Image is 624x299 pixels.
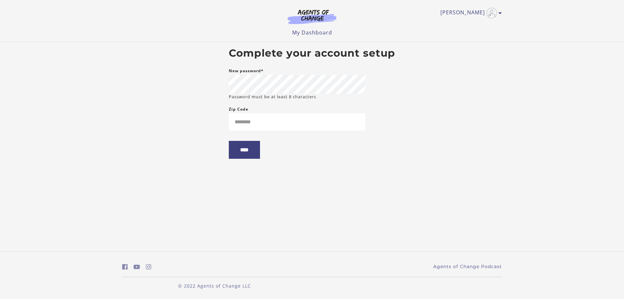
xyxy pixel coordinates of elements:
i: https://www.facebook.com/groups/aswbtestprep (Open in a new window) [122,264,128,270]
a: Agents of Change Podcast [433,263,502,270]
img: Agents of Change Logo [281,9,343,24]
a: https://www.instagram.com/agentsofchangeprep/ (Open in a new window) [146,262,151,272]
i: https://www.instagram.com/agentsofchangeprep/ (Open in a new window) [146,264,151,270]
i: https://www.youtube.com/c/AgentsofChangeTestPrepbyMeaganMitchell (Open in a new window) [134,264,140,270]
a: My Dashboard [292,29,332,36]
a: https://www.facebook.com/groups/aswbtestprep (Open in a new window) [122,262,128,272]
label: Zip Code [229,105,248,113]
a: https://www.youtube.com/c/AgentsofChangeTestPrepbyMeaganMitchell (Open in a new window) [134,262,140,272]
a: Toggle menu [440,8,499,18]
h2: Complete your account setup [229,47,395,60]
small: Password must be at least 8 characters [229,94,316,100]
label: New password* [229,67,264,75]
p: © 2022 Agents of Change LLC [122,282,307,289]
